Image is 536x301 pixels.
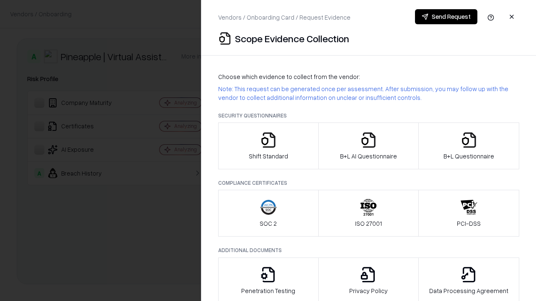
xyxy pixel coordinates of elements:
p: B+L AI Questionnaire [340,152,397,161]
p: B+L Questionnaire [443,152,494,161]
button: SOC 2 [218,190,319,237]
p: Data Processing Agreement [429,286,508,295]
p: Additional Documents [218,247,519,254]
p: Shift Standard [249,152,288,161]
button: B+L AI Questionnaire [318,122,419,169]
p: Vendors / Onboarding Card / Request Evidence [218,13,350,22]
p: Scope Evidence Collection [235,32,349,45]
p: Compliance Certificates [218,179,519,186]
p: PCI-DSS [457,219,481,228]
p: Privacy Policy [349,286,388,295]
button: Send Request [415,9,477,24]
p: ISO 27001 [355,219,382,228]
p: Security Questionnaires [218,112,519,119]
p: Penetration Testing [241,286,295,295]
p: Note: This request can be generated once per assessment. After submission, you may follow up with... [218,84,519,102]
p: Choose which evidence to collect from the vendor: [218,72,519,81]
button: Shift Standard [218,122,319,169]
button: ISO 27001 [318,190,419,237]
button: B+L Questionnaire [418,122,519,169]
button: PCI-DSS [418,190,519,237]
p: SOC 2 [260,219,277,228]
